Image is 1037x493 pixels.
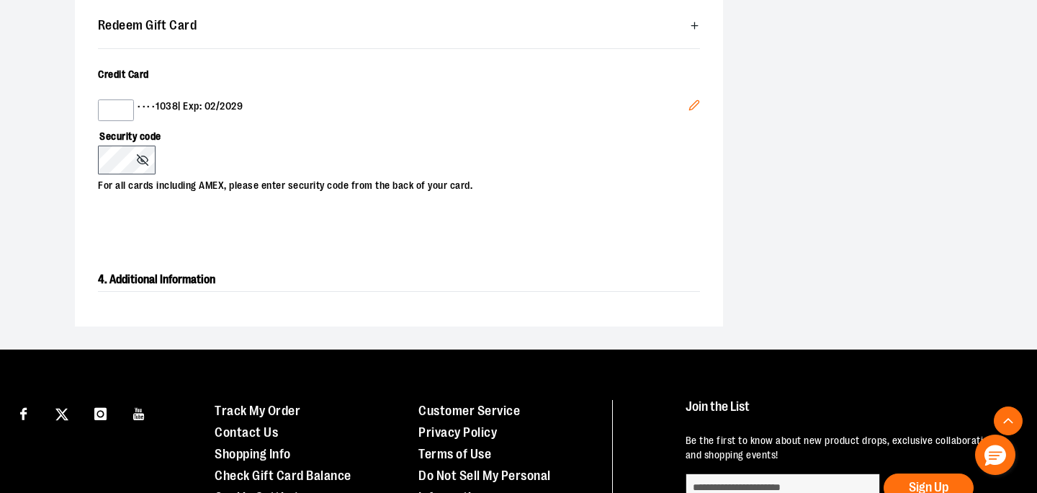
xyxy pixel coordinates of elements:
button: Redeem Gift Card [98,11,700,40]
a: Shopping Info [215,447,291,461]
a: Visit our X page [50,400,75,425]
p: For all cards including AMEX, please enter security code from the back of your card. [98,174,686,193]
p: Be the first to know about new product drops, exclusive collaborations, and shopping events! [686,434,1010,463]
a: Visit our Facebook page [11,400,36,425]
a: Customer Service [418,404,520,418]
button: Edit [677,88,711,127]
img: Twitter [55,408,68,421]
span: Redeem Gift Card [98,19,197,32]
a: Visit our Instagram page [88,400,113,425]
a: Check Gift Card Balance [215,468,351,483]
span: Credit Card [98,68,149,80]
a: Contact Us [215,425,278,440]
button: Hello, have a question? Let’s chat. [975,435,1015,475]
a: Terms of Use [418,447,491,461]
a: Visit our Youtube page [127,400,152,425]
img: American Express card example showing the 15-digit card number [102,102,130,119]
a: Track My Order [215,404,300,418]
h2: 4. Additional Information [98,268,700,292]
button: Back To Top [994,407,1023,435]
div: •••• 1038 | Exp: 02/2029 [98,99,688,121]
label: Security code [98,121,686,146]
h4: Join the List [686,400,1010,427]
a: Privacy Policy [418,425,497,440]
